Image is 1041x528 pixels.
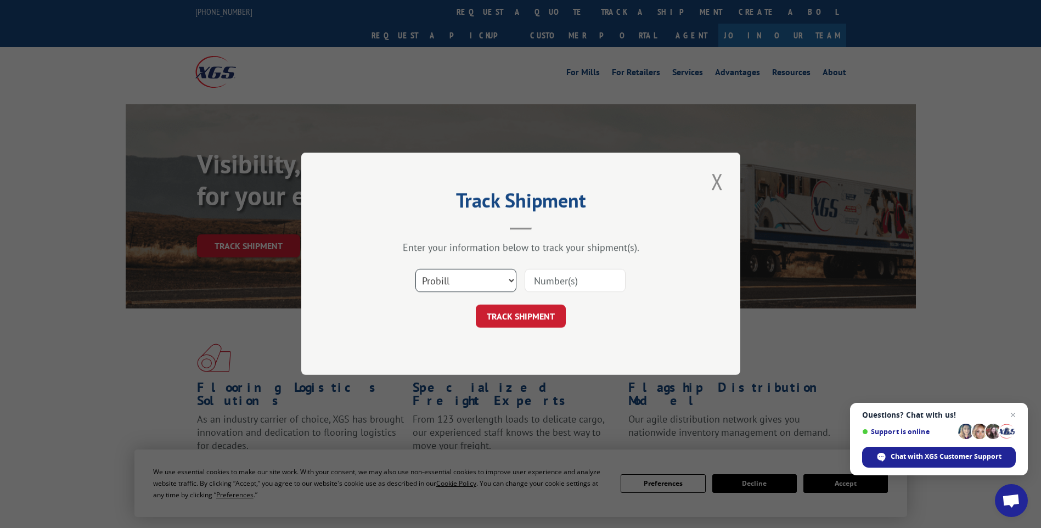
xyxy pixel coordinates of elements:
[862,428,954,436] span: Support is online
[862,447,1016,468] span: Chat with XGS Customer Support
[356,241,685,254] div: Enter your information below to track your shipment(s).
[995,484,1028,517] a: Open chat
[862,411,1016,419] span: Questions? Chat with us!
[525,269,626,293] input: Number(s)
[476,305,566,328] button: TRACK SHIPMENT
[891,452,1001,462] span: Chat with XGS Customer Support
[708,166,727,196] button: Close modal
[356,193,685,214] h2: Track Shipment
